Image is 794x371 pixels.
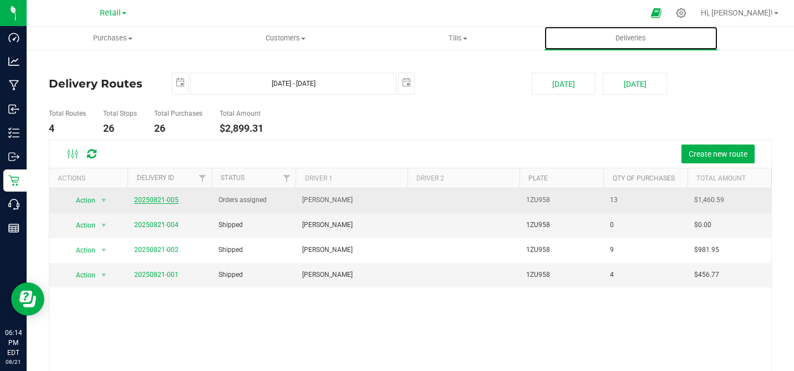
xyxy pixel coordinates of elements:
th: Driver 2 [408,168,520,188]
h5: Total Stops [103,110,137,117]
span: Purchases [27,33,198,43]
span: Customers [200,33,371,43]
inline-svg: Retail [8,175,19,186]
a: Filter [277,168,296,187]
span: [PERSON_NAME] [302,220,353,230]
a: Delivery ID [137,174,174,182]
inline-svg: Inventory [8,127,19,138]
a: Purchases [27,27,199,50]
p: 06:14 PM EDT [5,328,22,358]
h4: 4 [49,123,86,134]
inline-svg: Inbound [8,104,19,115]
h4: 26 [103,123,137,134]
inline-svg: Dashboard [8,32,19,43]
button: Create new route [681,145,755,163]
h5: Total Purchases [154,110,202,117]
h4: $2,899.31 [220,123,263,134]
span: select [172,73,188,92]
a: Qty of Purchases [613,174,675,182]
span: 1ZU958 [526,245,550,255]
span: 1ZU958 [526,270,550,280]
span: Create new route [689,150,747,158]
span: 0 [610,220,614,230]
span: 9 [610,245,614,255]
span: $0.00 [694,220,711,230]
h5: Total Amount [220,110,263,117]
h4: 26 [154,123,202,134]
span: 4 [610,270,614,280]
p: 08/21 [5,358,22,366]
button: [DATE] [532,73,596,95]
a: 20250821-005 [134,196,179,204]
span: select [97,193,111,208]
a: Plate [528,174,548,182]
div: Actions [58,174,124,182]
h5: Total Routes [49,110,86,117]
span: select [97,267,111,283]
div: Manage settings [674,8,688,18]
span: $1,460.59 [694,195,724,205]
span: 1ZU958 [526,195,550,205]
a: 20250821-004 [134,221,179,229]
span: [PERSON_NAME] [302,245,353,255]
inline-svg: Analytics [8,56,19,67]
a: 20250821-002 [134,246,179,254]
button: [DATE] [603,73,667,95]
inline-svg: Outbound [8,151,19,162]
a: Status [221,174,245,182]
span: 13 [610,195,618,205]
span: Orders assigned [218,195,267,205]
iframe: Resource center [11,282,44,316]
span: Action [67,243,96,258]
a: 20250821-001 [134,271,179,279]
a: Filter [194,168,212,187]
span: Tills [373,33,544,43]
span: select [399,73,414,92]
span: Shipped [218,245,243,255]
span: Retail [100,8,121,18]
span: Shipped [218,220,243,230]
th: Total Amount [688,168,771,188]
a: Tills [372,27,544,50]
span: Deliveries [600,33,661,43]
a: Customers [199,27,371,50]
inline-svg: Call Center [8,199,19,210]
span: [PERSON_NAME] [302,270,353,280]
span: $456.77 [694,270,719,280]
span: Action [67,193,96,208]
span: 1ZU958 [526,220,550,230]
span: Action [67,267,96,283]
span: select [97,218,111,233]
span: Open Ecommerce Menu [644,2,669,24]
h4: Delivery Routes [49,73,155,95]
inline-svg: Reports [8,223,19,234]
span: $981.95 [694,245,719,255]
inline-svg: Manufacturing [8,80,19,91]
span: select [97,243,111,258]
a: Deliveries [544,27,717,50]
th: Driver 1 [296,168,408,188]
span: [PERSON_NAME] [302,195,353,205]
span: Hi, [PERSON_NAME]! [701,8,773,17]
span: Action [67,218,96,233]
span: Shipped [218,270,243,280]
